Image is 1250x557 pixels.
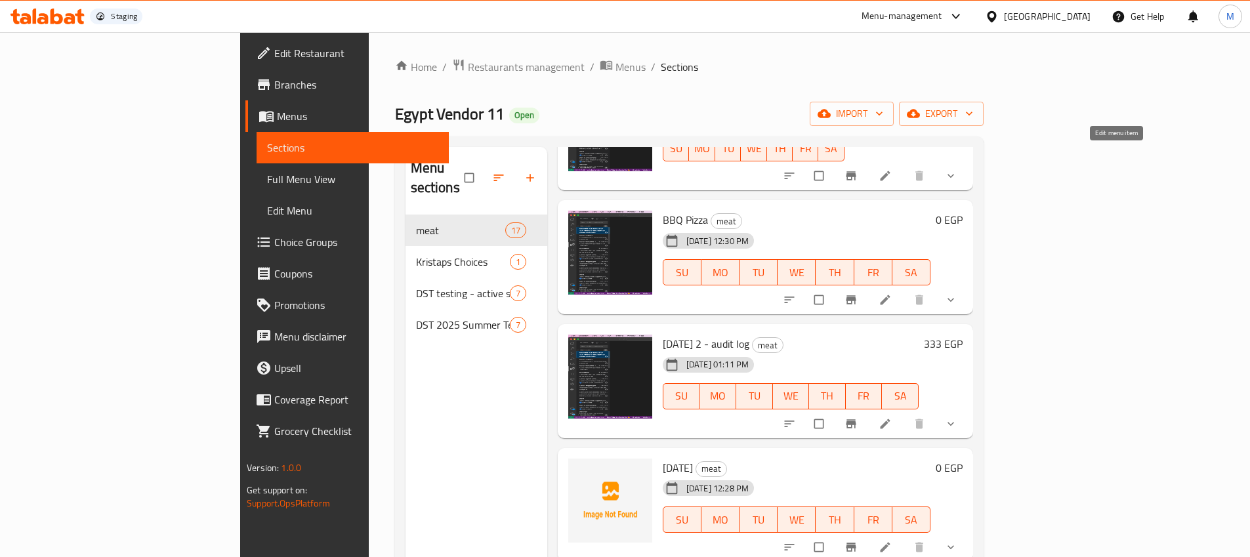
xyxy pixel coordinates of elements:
[274,329,438,344] span: Menu disclaimer
[245,69,449,100] a: Branches
[899,102,984,126] button: export
[798,139,813,158] span: FR
[814,386,841,405] span: TH
[510,319,526,331] span: 7
[741,386,768,405] span: TU
[816,506,854,533] button: TH
[694,139,710,158] span: MO
[663,458,693,478] span: [DATE]
[821,263,848,282] span: TH
[510,317,526,333] div: items
[257,132,449,163] a: Sections
[810,102,894,126] button: import
[663,259,701,285] button: SU
[944,293,957,306] svg: Show Choices
[944,541,957,554] svg: Show Choices
[416,222,505,238] span: meat
[663,506,701,533] button: SU
[468,59,585,75] span: Restaurants management
[663,383,699,409] button: SU
[898,510,925,529] span: SA
[267,140,438,155] span: Sections
[696,461,727,477] div: meat
[663,135,689,161] button: SU
[277,108,438,124] span: Menus
[245,352,449,384] a: Upsell
[395,58,984,75] nav: breadcrumb
[663,334,749,354] span: [DATE] 2 - audit log
[936,211,963,229] h6: 0 EGP
[510,256,526,268] span: 1
[715,135,741,161] button: TU
[740,259,778,285] button: TU
[924,335,963,353] h6: 333 EGP
[406,246,547,278] div: Kristaps Choices1
[245,415,449,447] a: Grocery Checklist
[257,195,449,226] a: Edit Menu
[823,139,839,158] span: SA
[707,263,734,282] span: MO
[406,215,547,246] div: meat17
[720,139,736,158] span: TU
[711,214,741,229] span: meat
[395,99,504,129] span: Egypt Vendor 11
[778,259,816,285] button: WE
[274,392,438,407] span: Coverage Report
[753,338,783,353] span: meat
[484,163,516,192] span: Sort sections
[267,203,438,218] span: Edit Menu
[245,258,449,289] a: Coupons
[892,259,930,285] button: SA
[416,254,510,270] span: Kristaps Choices
[245,37,449,69] a: Edit Restaurant
[457,165,484,190] span: Select all sections
[818,135,844,161] button: SA
[837,285,868,314] button: Branch-specific-item
[615,59,646,75] span: Menus
[510,287,526,300] span: 7
[745,510,772,529] span: TU
[1226,9,1234,24] span: M
[416,317,510,333] span: DST 2025 Summer Testing
[879,417,894,430] a: Edit menu item
[707,510,734,529] span: MO
[905,161,936,190] button: delete
[806,411,834,436] span: Select to update
[247,495,330,512] a: Support.OpsPlatform
[669,263,696,282] span: SU
[752,337,783,353] div: meat
[820,106,883,122] span: import
[773,383,810,409] button: WE
[860,510,887,529] span: FR
[936,285,968,314] button: show more
[245,384,449,415] a: Coverage Report
[681,482,754,495] span: [DATE] 12:28 PM
[568,211,652,295] img: BBQ Pizza
[909,106,973,122] span: export
[689,135,715,161] button: MO
[778,386,804,405] span: WE
[806,163,834,188] span: Select to update
[705,386,731,405] span: MO
[416,285,510,301] span: DST testing - active section
[247,482,307,499] span: Get support on:
[746,139,761,158] span: WE
[775,161,806,190] button: sort-choices
[879,541,894,554] a: Edit menu item
[741,135,766,161] button: WE
[509,108,539,123] div: Open
[854,506,892,533] button: FR
[274,423,438,439] span: Grocery Checklist
[681,235,754,247] span: [DATE] 12:30 PM
[247,459,279,476] span: Version:
[267,171,438,187] span: Full Menu View
[245,226,449,258] a: Choice Groups
[882,383,919,409] button: SA
[696,461,726,476] span: meat
[783,510,810,529] span: WE
[274,77,438,93] span: Branches
[406,309,547,340] div: DST 2025 Summer Testing7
